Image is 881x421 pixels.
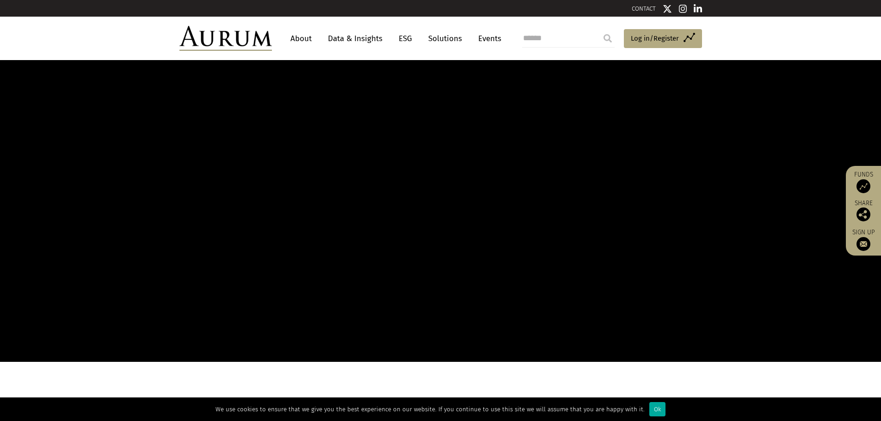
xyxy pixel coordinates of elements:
[624,29,702,49] a: Log in/Register
[694,4,702,13] img: Linkedin icon
[663,4,672,13] img: Twitter icon
[649,402,665,416] div: Ok
[631,33,679,44] span: Log in/Register
[850,228,876,251] a: Sign up
[598,29,617,48] input: Submit
[850,171,876,193] a: Funds
[856,207,870,221] img: Share this post
[424,30,467,47] a: Solutions
[679,4,687,13] img: Instagram icon
[850,200,876,221] div: Share
[179,26,272,51] img: Aurum
[632,5,656,12] a: CONTACT
[856,237,870,251] img: Sign up to our newsletter
[856,179,870,193] img: Access Funds
[286,30,316,47] a: About
[474,30,501,47] a: Events
[394,30,417,47] a: ESG
[323,30,387,47] a: Data & Insights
